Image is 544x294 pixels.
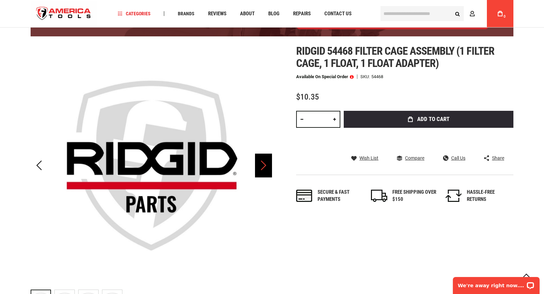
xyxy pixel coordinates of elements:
span: About [240,11,255,16]
span: Categories [118,11,151,16]
span: Share [492,156,504,160]
span: $10.35 [296,92,319,102]
span: Add to Cart [417,116,449,122]
div: Next [255,45,272,286]
div: 54468 [371,74,383,79]
div: Previous [31,45,48,286]
img: America Tools [31,1,97,27]
span: Reviews [208,11,226,16]
span: 0 [504,15,506,18]
a: Reviews [205,9,230,18]
button: Search [451,7,464,20]
span: Call Us [451,156,465,160]
span: Repairs [293,11,311,16]
a: Brands [175,9,198,18]
img: RIDGID 54468 FILTER CAGE ASSEMBLY (1 FILTER CAGE, 1 FLOAT, 1 FLOAT ADAPTER) [31,45,272,286]
a: Blog [265,9,283,18]
a: Compare [397,155,424,161]
button: Add to Cart [344,111,513,128]
a: Contact Us [321,9,355,18]
a: Repairs [290,9,314,18]
p: Available on Special Order [296,74,354,79]
div: Secure & fast payments [318,189,362,203]
img: payments [296,190,312,202]
a: Call Us [443,155,465,161]
span: Wish List [359,156,378,160]
a: Categories [115,9,154,18]
a: Wish List [351,155,378,161]
span: Ridgid 54468 filter cage assembly (1 filter cage, 1 float, 1 float adapter) [296,45,494,70]
div: FREE SHIPPING OVER $150 [392,189,437,203]
a: About [237,9,258,18]
span: Brands [178,11,194,16]
strong: SKU [360,74,371,79]
iframe: LiveChat chat widget [448,273,544,294]
div: HASSLE-FREE RETURNS [467,189,511,203]
img: shipping [371,190,387,202]
iframe: Secure express checkout frame [342,130,515,150]
span: Compare [405,156,424,160]
a: store logo [31,1,97,27]
span: Contact Us [324,11,352,16]
span: Blog [268,11,279,16]
img: returns [445,190,462,202]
